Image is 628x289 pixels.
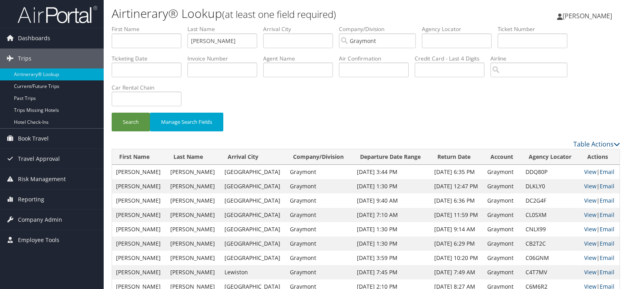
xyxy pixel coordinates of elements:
[573,140,620,148] a: Table Actions
[430,222,484,236] td: [DATE] 9:14 AM
[483,236,522,251] td: Graymont
[580,265,620,279] td: |
[600,182,614,190] a: Email
[286,236,353,251] td: Graymont
[600,197,614,204] a: Email
[166,208,220,222] td: [PERSON_NAME]
[580,208,620,222] td: |
[353,222,430,236] td: [DATE] 1:30 PM
[430,265,484,279] td: [DATE] 7:49 AM
[187,25,263,33] label: Last Name
[522,179,580,193] td: DLKLY0
[353,251,430,265] td: [DATE] 3:59 PM
[580,193,620,208] td: |
[522,236,580,251] td: CB2T2C
[18,28,50,48] span: Dashboards
[522,208,580,222] td: CL0SXM
[18,5,97,24] img: airportal-logo.png
[353,179,430,193] td: [DATE] 1:30 PM
[112,55,187,62] label: Ticketing Date
[150,113,223,131] button: Manage Search Fields
[430,149,484,165] th: Return Date: activate to sort column ascending
[286,251,353,265] td: Graymont
[18,129,49,148] span: Book Travel
[430,179,484,193] td: [DATE] 12:47 PM
[522,265,580,279] td: C4T7MV
[600,240,614,247] a: Email
[522,222,580,236] td: CNLX99
[18,149,60,169] span: Travel Approval
[112,165,166,179] td: [PERSON_NAME]
[580,251,620,265] td: |
[112,265,166,279] td: [PERSON_NAME]
[557,4,620,28] a: [PERSON_NAME]
[483,222,522,236] td: Graymont
[522,149,580,165] th: Agency Locator: activate to sort column ascending
[430,236,484,251] td: [DATE] 6:29 PM
[353,149,430,165] th: Departure Date Range: activate to sort column ascending
[286,149,353,165] th: Company/Division
[430,208,484,222] td: [DATE] 11:59 PM
[222,8,336,21] small: (at least one field required)
[584,254,597,262] a: View
[166,165,220,179] td: [PERSON_NAME]
[600,268,614,276] a: Email
[580,222,620,236] td: |
[18,189,44,209] span: Reporting
[220,251,286,265] td: [GEOGRAPHIC_DATA]
[112,222,166,236] td: [PERSON_NAME]
[220,236,286,251] td: [GEOGRAPHIC_DATA]
[18,210,62,230] span: Company Admin
[286,265,353,279] td: Graymont
[580,236,620,251] td: |
[220,179,286,193] td: [GEOGRAPHIC_DATA]
[584,197,597,204] a: View
[112,84,187,92] label: Car Rental Chain
[483,165,522,179] td: Graymont
[220,265,286,279] td: Lewiston
[584,240,597,247] a: View
[353,208,430,222] td: [DATE] 7:10 AM
[112,193,166,208] td: [PERSON_NAME]
[286,179,353,193] td: Graymont
[483,193,522,208] td: Graymont
[522,165,580,179] td: DDQ80P
[584,268,597,276] a: View
[112,149,166,165] th: First Name: activate to sort column ascending
[112,113,150,131] button: Search
[166,265,220,279] td: [PERSON_NAME]
[483,251,522,265] td: Graymont
[415,55,490,62] label: Credit Card - Last 4 Digits
[584,225,597,233] a: View
[220,208,286,222] td: [GEOGRAPHIC_DATA]
[112,236,166,251] td: [PERSON_NAME]
[339,25,422,33] label: Company/Division
[112,251,166,265] td: [PERSON_NAME]
[286,222,353,236] td: Graymont
[286,165,353,179] td: Graymont
[112,25,187,33] label: First Name
[112,5,451,22] h1: Airtinerary® Lookup
[220,165,286,179] td: [GEOGRAPHIC_DATA]
[422,25,498,33] label: Agency Locator
[166,236,220,251] td: [PERSON_NAME]
[490,55,573,62] label: Airline
[584,168,597,176] a: View
[483,265,522,279] td: Graymont
[220,149,286,165] th: Arrival City: activate to sort column ascending
[339,55,415,62] label: Air Confirmation
[498,25,573,33] label: Ticket Number
[584,211,597,219] a: View
[430,165,484,179] td: [DATE] 6:35 PM
[286,193,353,208] td: Graymont
[580,179,620,193] td: |
[220,222,286,236] td: [GEOGRAPHIC_DATA]
[166,222,220,236] td: [PERSON_NAME]
[600,211,614,219] a: Email
[18,49,31,68] span: Trips
[430,193,484,208] td: [DATE] 6:36 PM
[166,179,220,193] td: [PERSON_NAME]
[563,12,612,20] span: [PERSON_NAME]
[220,193,286,208] td: [GEOGRAPHIC_DATA]
[166,149,220,165] th: Last Name: activate to sort column ascending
